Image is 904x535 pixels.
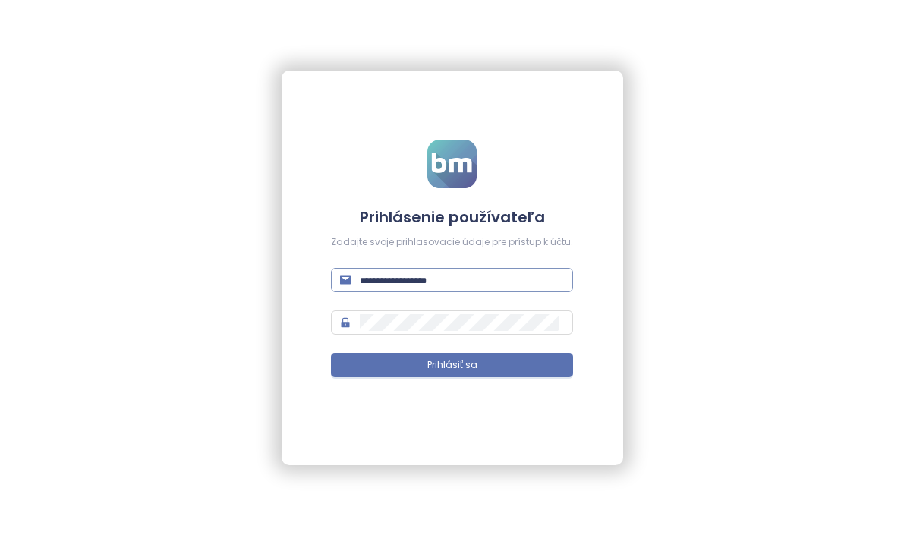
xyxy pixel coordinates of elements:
div: Zadajte svoje prihlasovacie údaje pre prístup k účtu. [331,235,573,250]
span: mail [340,275,351,285]
h4: Prihlásenie používateľa [331,206,573,228]
span: lock [340,317,351,328]
button: Prihlásiť sa [331,353,573,377]
span: Prihlásiť sa [427,358,477,373]
img: logo [427,140,477,188]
